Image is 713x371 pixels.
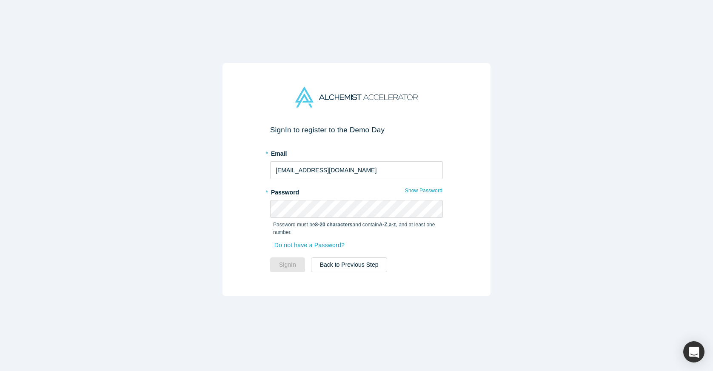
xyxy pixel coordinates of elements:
[389,222,396,228] strong: a-z
[405,185,443,196] button: Show Password
[311,257,388,272] button: Back to Previous Step
[295,87,418,108] img: Alchemist Accelerator Logo
[270,146,443,158] label: Email
[273,238,354,253] a: Do not have a Password?
[379,222,388,228] strong: A-Z
[270,126,443,134] h2: Sign In to register to the Demo Day
[270,185,443,197] label: Password
[270,257,305,272] button: SignIn
[273,221,440,236] p: Password must be and contain , , and at least one number.
[315,222,353,228] strong: 8-20 characters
